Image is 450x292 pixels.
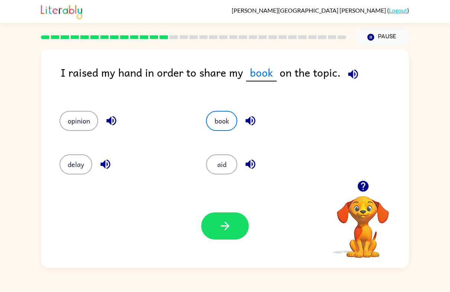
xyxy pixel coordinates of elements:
button: delay [60,154,92,174]
a: Logout [389,7,407,14]
video: Your browser must support playing .mp4 files to use Literably. Please try using another browser. [326,184,400,259]
button: book [206,111,237,131]
img: Literably [41,3,82,19]
button: Pause [355,29,409,46]
div: ( ) [232,7,409,14]
span: [PERSON_NAME][GEOGRAPHIC_DATA] [PERSON_NAME] [232,7,387,14]
button: opinion [60,111,98,131]
span: book [246,64,277,81]
div: I raised my hand in order to share my on the topic. [61,64,409,96]
button: aid [206,154,237,174]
